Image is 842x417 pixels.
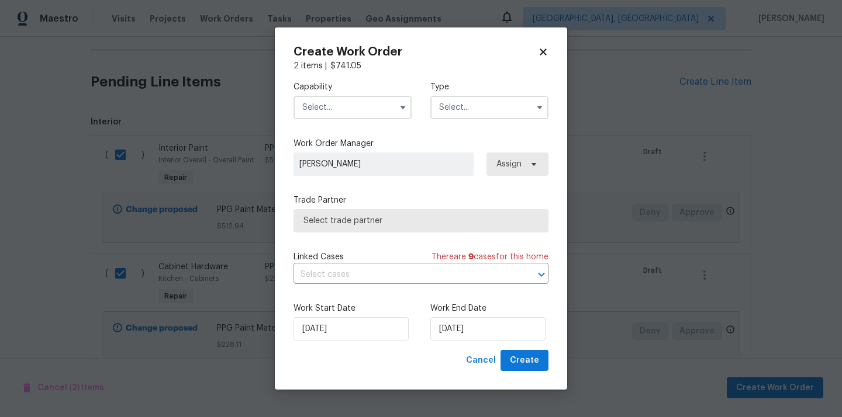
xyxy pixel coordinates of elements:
label: Work End Date [430,303,548,314]
button: Open [533,266,550,283]
label: Trade Partner [294,194,548,206]
span: $ 741.05 [330,62,361,70]
input: Select... [294,96,412,119]
span: Select trade partner [303,215,539,227]
label: Work Order Manager [294,138,548,150]
span: Assign [496,158,522,170]
input: Select... [430,96,548,119]
input: M/D/YYYY [294,317,409,340]
span: Linked Cases [294,251,344,263]
button: Create [501,350,548,371]
h2: Create Work Order [294,46,538,58]
button: Show options [533,100,547,114]
label: Capability [294,81,412,93]
label: Work Start Date [294,303,412,314]
span: [PERSON_NAME] [299,158,468,170]
label: Type [430,81,548,93]
div: 2 items | [294,60,548,72]
span: There are case s for this home [432,251,548,263]
input: M/D/YYYY [430,317,546,340]
input: Select cases [294,266,516,284]
button: Cancel [461,350,501,371]
button: Show options [396,100,410,114]
span: Cancel [466,353,496,368]
span: 9 [468,253,474,261]
span: Create [510,353,539,368]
